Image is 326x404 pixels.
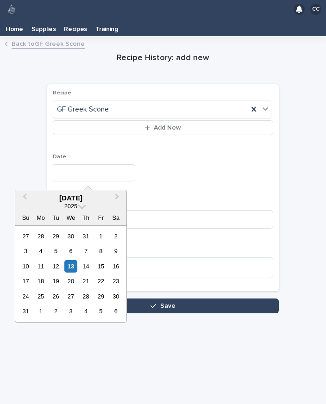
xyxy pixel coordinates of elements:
h1: Recipe History: add new [47,53,279,64]
div: Choose Tuesday, September 2nd, 2025 [50,305,62,317]
div: Mo [34,211,47,224]
div: Choose Monday, August 11th, 2025 [34,260,47,273]
div: Choose Wednesday, August 27th, 2025 [64,290,77,303]
a: Supplies [27,19,60,36]
div: Choose Friday, August 22nd, 2025 [94,275,107,287]
div: Choose Wednesday, August 13th, 2025 [64,260,77,273]
div: CC [310,4,321,15]
div: Choose Thursday, August 7th, 2025 [80,245,92,257]
span: Save [160,303,176,309]
p: Supplies [31,19,56,33]
span: 2025 [64,203,77,210]
div: Choose Thursday, August 14th, 2025 [80,260,92,273]
div: Choose Wednesday, September 3rd, 2025 [64,305,77,317]
span: Add New [154,124,181,131]
div: Choose Saturday, August 9th, 2025 [110,245,122,257]
div: [DATE] [15,194,126,202]
div: Th [80,211,92,224]
div: Choose Sunday, August 31st, 2025 [19,305,32,317]
a: Recipes [60,19,91,36]
div: Choose Thursday, July 31st, 2025 [80,230,92,242]
div: Sa [110,211,122,224]
div: Fr [94,211,107,224]
a: Back toGF Greek Scone [12,38,85,49]
div: Choose Monday, August 25th, 2025 [34,290,47,303]
div: Choose Friday, September 5th, 2025 [94,305,107,317]
div: Choose Tuesday, August 26th, 2025 [50,290,62,303]
button: Next Month [111,191,125,206]
div: Choose Saturday, August 23rd, 2025 [110,275,122,287]
span: Recipe [53,90,71,96]
div: Choose Tuesday, August 19th, 2025 [50,275,62,287]
div: Su [19,211,32,224]
div: Choose Wednesday, August 6th, 2025 [64,245,77,257]
div: Choose Monday, August 4th, 2025 [34,245,47,257]
span: Date [53,154,66,160]
div: Choose Wednesday, July 30th, 2025 [64,230,77,242]
div: month 2025-08 [18,229,123,319]
p: Home [6,19,23,33]
div: Choose Saturday, August 16th, 2025 [110,260,122,273]
div: Choose Friday, August 1st, 2025 [94,230,107,242]
span: GF Greek Scone [57,105,109,114]
button: Add New [53,120,273,135]
div: Choose Sunday, August 17th, 2025 [19,275,32,287]
a: Home [1,19,27,36]
img: 80hjoBaRqlyywVK24fQd [6,3,18,15]
div: Choose Saturday, September 6th, 2025 [110,305,122,317]
div: Choose Saturday, August 2nd, 2025 [110,230,122,242]
div: We [64,211,77,224]
div: Choose Thursday, September 4th, 2025 [80,305,92,317]
div: Tu [50,211,62,224]
div: Choose Wednesday, August 20th, 2025 [64,275,77,287]
div: Choose Friday, August 8th, 2025 [94,245,107,257]
a: Training [91,19,122,36]
div: Choose Thursday, August 28th, 2025 [80,290,92,303]
div: Choose Sunday, July 27th, 2025 [19,230,32,242]
div: Choose Tuesday, August 12th, 2025 [50,260,62,273]
div: Choose Sunday, August 10th, 2025 [19,260,32,273]
div: Choose Monday, August 18th, 2025 [34,275,47,287]
button: Save [47,298,279,313]
p: Training [95,19,118,33]
div: Choose Monday, September 1st, 2025 [34,305,47,317]
p: Recipes [64,19,87,33]
div: Choose Saturday, August 30th, 2025 [110,290,122,303]
div: Choose Sunday, August 24th, 2025 [19,290,32,303]
div: Choose Tuesday, August 5th, 2025 [50,245,62,257]
button: Previous Month [16,191,31,206]
div: Choose Tuesday, July 29th, 2025 [50,230,62,242]
div: Choose Sunday, August 3rd, 2025 [19,245,32,257]
div: Choose Monday, July 28th, 2025 [34,230,47,242]
div: Choose Friday, August 29th, 2025 [94,290,107,303]
div: Choose Thursday, August 21st, 2025 [80,275,92,287]
div: Choose Friday, August 15th, 2025 [94,260,107,273]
